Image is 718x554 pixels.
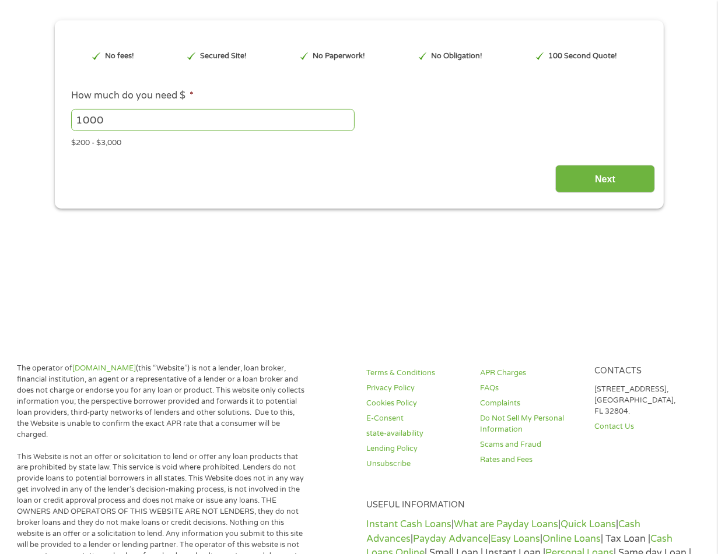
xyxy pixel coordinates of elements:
[594,384,694,417] p: [STREET_ADDRESS], [GEOGRAPHIC_DATA], FL 32804.
[366,368,466,379] a: Terms & Conditions
[454,518,559,530] a: What are Payday Loans
[480,368,580,379] a: APR Charges
[480,413,580,435] a: Do Not Sell My Personal Information
[561,518,617,530] a: Quick Loans
[413,533,488,545] a: Payday Advance
[366,443,466,454] a: Lending Policy
[555,165,655,193] input: Next
[431,51,482,62] p: No Obligation!
[594,366,694,377] h4: Contacts
[480,398,580,409] a: Complaints
[594,421,694,432] a: Contact Us
[480,454,580,465] a: Rates and Fees
[549,51,618,62] p: 100 Second Quote!
[17,363,307,440] p: The operator of (this “Website”) is not a lender, loan broker, financial institution, an agent or...
[366,500,694,511] h4: Useful Information
[366,428,466,439] a: state-availability
[313,51,365,62] p: No Paperwork!
[200,51,247,62] p: Secured Site!
[366,518,451,530] a: Instant Cash Loans
[543,533,601,545] a: Online Loans
[366,383,466,394] a: Privacy Policy
[366,458,466,470] a: Unsubscribe
[71,133,646,149] div: $200 - $3,000
[480,439,580,450] a: Scams and Fraud
[366,398,466,409] a: Cookies Policy
[491,533,541,545] a: Easy Loans
[480,383,580,394] a: FAQs
[366,518,641,544] a: Cash Advances
[366,413,466,424] a: E-Consent
[105,51,134,62] p: No fees!
[72,364,136,373] a: [DOMAIN_NAME]
[71,90,194,102] label: How much do you need $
